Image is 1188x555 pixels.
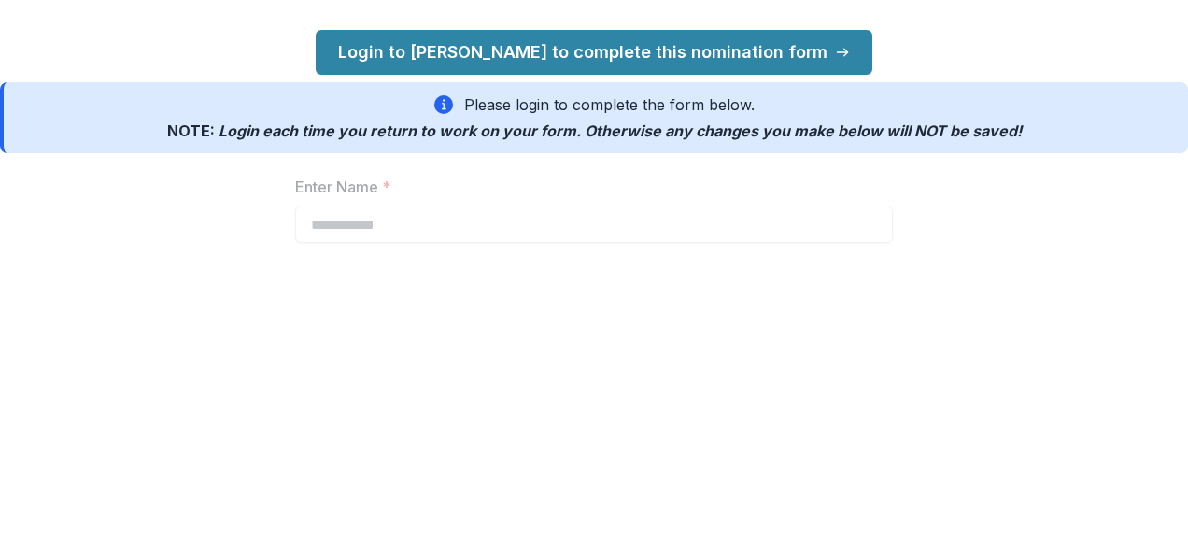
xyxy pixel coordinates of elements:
[316,30,872,75] a: Login to [PERSON_NAME] to complete this nomination form
[914,121,946,140] span: NOT
[295,176,882,198] label: Enter Name
[167,120,1022,142] p: NOTE:
[464,93,755,116] p: Please login to complete the form below.
[219,121,1022,140] span: Login each time you return to work on your form. Otherwise any changes you make below will be saved!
